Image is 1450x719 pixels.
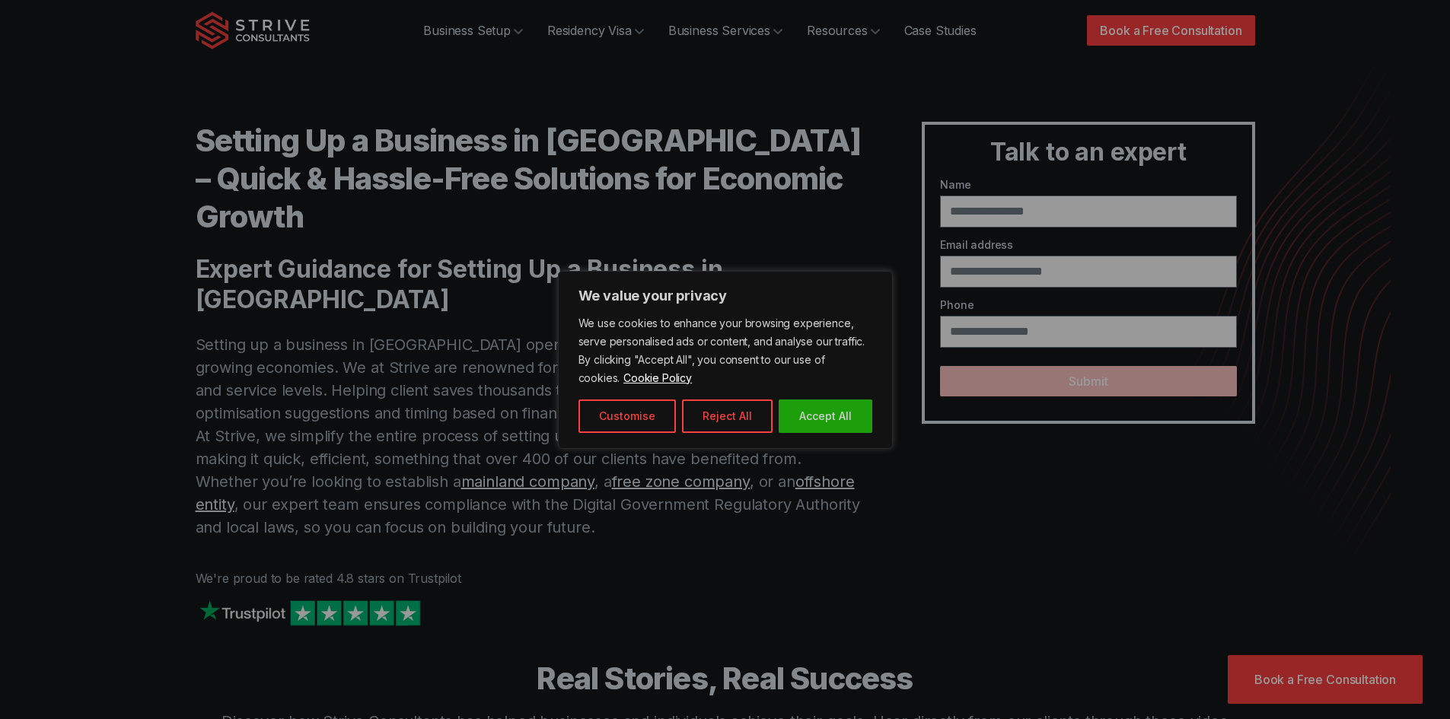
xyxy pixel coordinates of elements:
[578,314,872,387] p: We use cookies to enhance your browsing experience, serve personalised ads or content, and analys...
[578,287,872,305] p: We value your privacy
[682,399,773,433] button: Reject All
[578,399,676,433] button: Customise
[623,371,693,385] a: Cookie Policy
[558,271,893,449] div: We value your privacy
[779,399,872,433] button: Accept All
